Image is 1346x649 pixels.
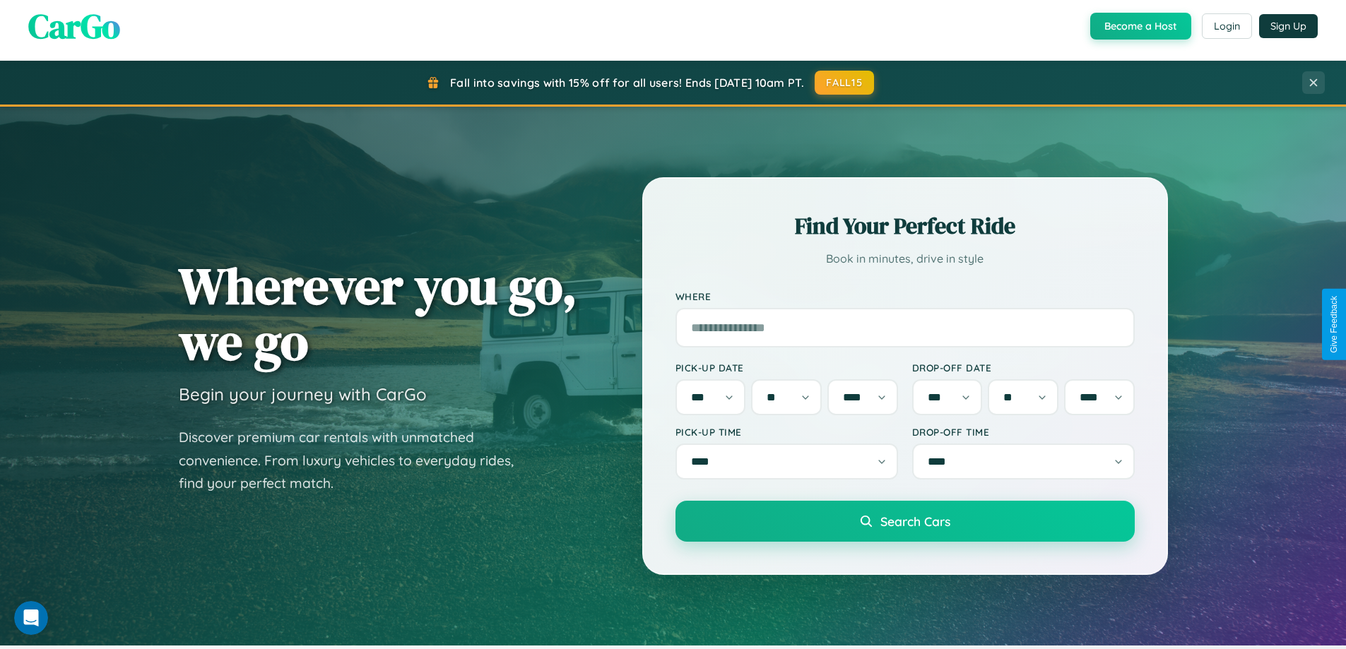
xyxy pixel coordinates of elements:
label: Drop-off Time [912,426,1135,438]
button: FALL15 [815,71,874,95]
button: Login [1202,13,1252,39]
button: Sign Up [1259,14,1318,38]
span: Fall into savings with 15% off for all users! Ends [DATE] 10am PT. [450,76,804,90]
div: Give Feedback [1329,296,1339,353]
h1: Wherever you go, we go [179,258,577,369]
label: Drop-off Date [912,362,1135,374]
iframe: Intercom live chat [14,601,48,635]
span: CarGo [28,3,120,49]
p: Discover premium car rentals with unmatched convenience. From luxury vehicles to everyday rides, ... [179,426,532,495]
button: Become a Host [1090,13,1191,40]
button: Search Cars [675,501,1135,542]
h2: Find Your Perfect Ride [675,210,1135,242]
p: Book in minutes, drive in style [675,249,1135,269]
span: Search Cars [880,513,950,529]
label: Pick-up Date [675,362,898,374]
label: Pick-up Time [675,426,898,438]
label: Where [675,290,1135,302]
h3: Begin your journey with CarGo [179,383,427,405]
